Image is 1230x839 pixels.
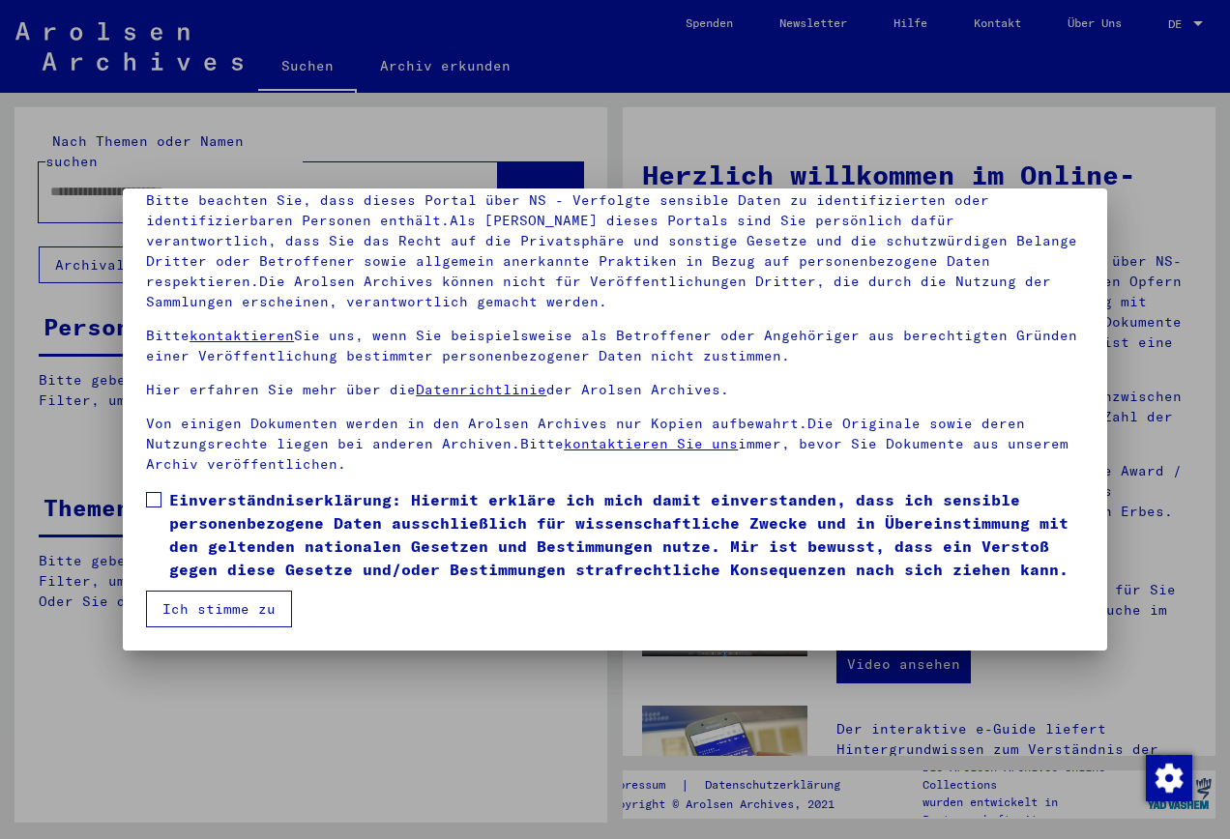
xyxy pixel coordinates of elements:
[146,380,1084,400] p: Hier erfahren Sie mehr über die der Arolsen Archives.
[1146,755,1192,801] img: Zustimmung ändern
[169,488,1084,581] span: Einverständniserklärung: Hiermit erkläre ich mich damit einverstanden, dass ich sensible personen...
[564,435,738,452] a: kontaktieren Sie uns
[190,327,294,344] a: kontaktieren
[146,591,292,627] button: Ich stimme zu
[146,326,1084,366] p: Bitte Sie uns, wenn Sie beispielsweise als Betroffener oder Angehöriger aus berechtigten Gründen ...
[146,190,1084,312] p: Bitte beachten Sie, dass dieses Portal über NS - Verfolgte sensible Daten zu identifizierten oder...
[146,414,1084,475] p: Von einigen Dokumenten werden in den Arolsen Archives nur Kopien aufbewahrt.Die Originale sowie d...
[416,381,546,398] a: Datenrichtlinie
